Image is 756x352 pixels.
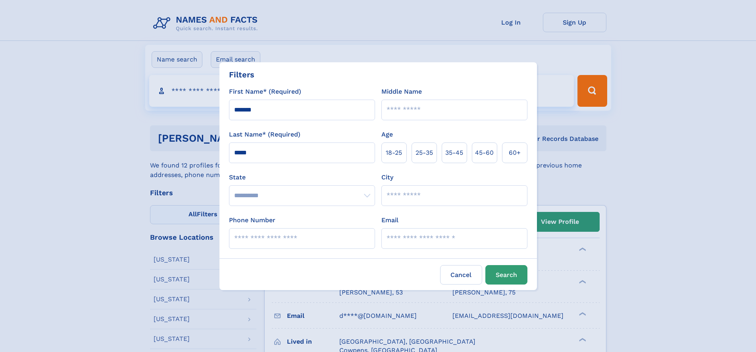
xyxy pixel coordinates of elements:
[229,69,254,81] div: Filters
[475,148,494,158] span: 45‑60
[381,130,393,139] label: Age
[229,173,375,182] label: State
[440,265,482,285] label: Cancel
[229,215,275,225] label: Phone Number
[416,148,433,158] span: 25‑35
[485,265,527,285] button: Search
[445,148,463,158] span: 35‑45
[386,148,402,158] span: 18‑25
[381,173,393,182] label: City
[229,87,301,96] label: First Name* (Required)
[381,87,422,96] label: Middle Name
[509,148,521,158] span: 60+
[229,130,300,139] label: Last Name* (Required)
[381,215,398,225] label: Email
